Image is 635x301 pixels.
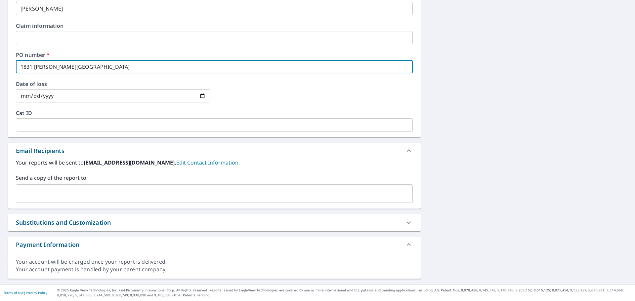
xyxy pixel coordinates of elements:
label: PO number [16,52,413,57]
label: Your reports will be sent to [16,159,413,167]
label: Date of loss [16,81,210,87]
a: Terms of Use [3,290,24,295]
p: © 2025 Eagle View Technologies, Inc. and Pictometry International Corp. All Rights Reserved. Repo... [57,288,632,298]
b: [EMAIL_ADDRESS][DOMAIN_NAME]. [84,159,176,166]
div: Your account will be charged once your report is delivered. [16,258,413,266]
div: Substitutions and Customization [8,214,421,231]
div: Payment Information [16,240,79,249]
div: Your account payment is handled by your parent company. [16,266,413,273]
label: Claim information [16,23,413,28]
label: Send a copy of the report to: [16,174,413,182]
label: Cat ID [16,110,413,116]
div: Email Recipients [8,143,421,159]
div: Substitutions and Customization [16,218,111,227]
p: | [3,291,47,295]
a: EditContactInfo [176,159,240,166]
div: Payment Information [8,237,421,252]
div: Email Recipients [16,146,64,155]
a: Privacy Policy [26,290,47,295]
